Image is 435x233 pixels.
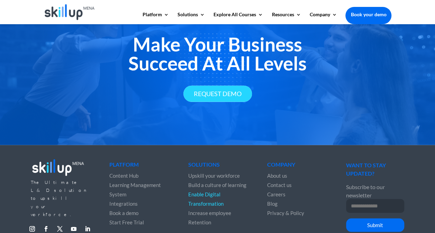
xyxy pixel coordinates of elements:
[44,35,392,76] h2: Make Your Business Succeed At All Levels
[109,219,144,225] a: Start Free Trial
[188,173,240,179] a: Upskill your workforce
[109,182,161,197] a: Learning Management System
[178,12,205,24] a: Solutions
[109,173,138,179] a: Content Hub
[188,182,246,188] a: Build a culture of learning
[143,12,169,24] a: Platform
[188,191,224,207] a: Enable Digital Transformation
[320,158,435,233] iframe: Chat Widget
[31,157,85,177] img: footer_logo
[267,210,304,216] a: Privacy & Policy
[183,86,252,102] a: Request Demo
[31,179,88,217] span: The Ultimate L&D solution to upskill your workforce.
[267,173,287,179] a: About us
[309,12,337,24] a: Company
[45,4,95,20] img: Skillup Mena
[267,182,292,188] a: Contact us
[214,12,263,24] a: Explore All Courses
[109,201,138,207] a: Integrations
[267,201,278,207] a: Blog
[188,162,246,171] h4: Solutions
[267,162,325,171] h4: Company
[109,210,138,216] a: Book a demo
[188,210,231,225] a: Increase employee Retention
[267,191,286,197] a: Careers
[109,162,167,171] h4: Platform
[345,7,391,22] a: Book your demo
[272,12,301,24] a: Resources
